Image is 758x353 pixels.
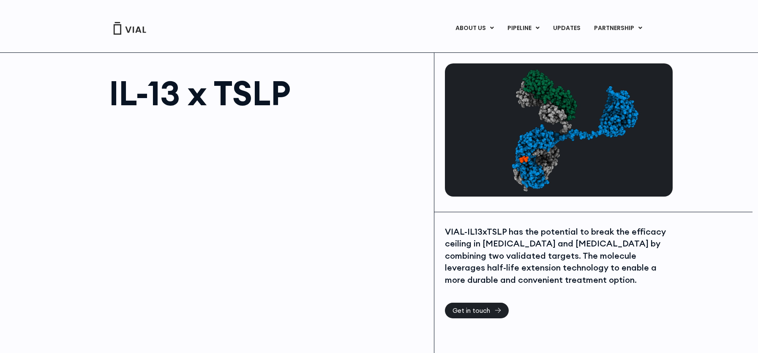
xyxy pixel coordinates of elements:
[445,226,671,286] div: VIAL-IL13xTSLP has the potential to break the efficacy ceiling in [MEDICAL_DATA] and [MEDICAL_DAT...
[109,76,425,110] h1: IL-13 x TSLP
[113,22,147,35] img: Vial Logo
[587,21,649,36] a: PARTNERSHIPMenu Toggle
[501,21,546,36] a: PIPELINEMenu Toggle
[449,21,500,36] a: ABOUT USMenu Toggle
[445,303,509,318] a: Get in touch
[453,307,490,314] span: Get in touch
[546,21,587,36] a: UPDATES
